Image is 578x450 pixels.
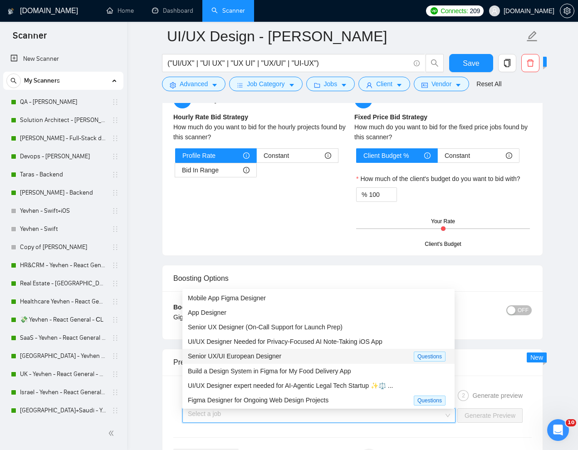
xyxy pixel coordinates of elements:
[396,82,402,88] span: caret-down
[162,77,225,91] button: settingAdvancedcaret-down
[449,54,493,72] button: Save
[20,401,106,420] a: [GEOGRAPHIC_DATA]+Saudi - Yevhen - React General - СL
[560,4,574,18] button: setting
[289,82,295,88] span: caret-down
[20,347,106,365] a: [GEOGRAPHIC_DATA] - Yevhen - React General - СL
[237,82,243,88] span: bars
[188,323,343,331] span: Senior UX Designer (On-Call Support for Launch Prep)
[414,60,420,66] span: info-circle
[264,149,289,162] span: Constant
[325,152,331,159] span: info-circle
[324,79,338,89] span: Jobs
[431,217,455,226] div: Your Rate
[431,7,438,15] img: upwork-logo.png
[363,149,409,162] span: Client Budget %
[457,408,523,423] button: Generate Preview
[108,429,117,438] span: double-left
[170,82,176,88] span: setting
[188,352,281,360] span: Senior UX/UI European Designer
[182,163,219,177] span: Bid In Range
[376,79,392,89] span: Client
[424,152,431,159] span: info-circle
[173,312,442,322] div: GigRadar will boost your proposals based on the below settings.
[530,354,543,361] span: New
[152,7,193,15] a: dashboardDashboard
[20,329,106,347] a: SaaS - Yevhen - React General - СL
[20,184,106,202] a: [PERSON_NAME] - Backend
[414,396,446,406] span: Questions
[188,309,226,316] span: App Designer
[20,129,106,147] a: [PERSON_NAME] - Full-Stack dev
[20,220,106,238] a: Yevhen - Swift
[369,188,397,201] input: How much of the client's budget do you want to bid with?
[20,111,106,129] a: Solution Architect - [PERSON_NAME]
[112,244,119,251] span: holder
[20,311,106,329] a: 💸 Yevhen - React General - СL
[112,189,119,196] span: holder
[521,54,539,72] button: delete
[20,365,106,383] a: UK - Yevhen - React General - СL
[112,171,119,178] span: holder
[6,73,21,88] button: search
[188,338,382,345] span: UI/UX Designer Needed for Privacy-Focused AI Note-Taking iOS App
[20,202,106,220] a: Yevhen - Swift+iOS
[314,82,320,88] span: folder
[547,419,569,441] iframe: Intercom live chat
[182,149,216,162] span: Profile Rate
[463,58,479,69] span: Save
[472,390,523,401] div: Generate preview
[498,54,516,72] button: copy
[173,303,201,311] b: Boosting
[431,79,451,89] span: Vendor
[211,7,245,15] a: searchScanner
[341,82,347,88] span: caret-down
[526,30,538,42] span: edit
[112,352,119,360] span: holder
[24,72,60,90] span: My Scanners
[20,147,106,166] a: Devops - [PERSON_NAME]
[499,59,516,67] span: copy
[354,113,427,121] b: Fixed Price Bid Strategy
[421,82,428,88] span: idcard
[112,207,119,215] span: holder
[112,225,119,233] span: holder
[112,262,119,269] span: holder
[180,79,208,89] span: Advanced
[112,280,119,287] span: holder
[462,392,465,399] span: 2
[112,117,119,124] span: holder
[476,79,501,89] a: Reset All
[441,6,468,16] span: Connects:
[560,7,574,15] span: setting
[426,59,443,67] span: search
[188,396,328,404] span: Figma Designer for Ongoing Web Design Projects
[7,78,20,84] span: search
[112,334,119,342] span: holder
[566,419,576,426] span: 10
[112,98,119,106] span: holder
[8,4,14,19] img: logo
[167,25,524,48] input: Scanner name...
[518,305,529,315] span: OFF
[366,82,372,88] span: user
[112,298,119,305] span: holder
[506,152,512,159] span: info-circle
[20,166,106,184] a: Taras - Backend
[20,293,106,311] a: Healthcare Yevhen - React General - СL
[229,77,302,91] button: barsJob Categorycaret-down
[491,8,498,14] span: user
[306,77,355,91] button: folderJobscaret-down
[211,82,218,88] span: caret-down
[112,153,119,160] span: holder
[5,29,54,48] span: Scanner
[414,77,469,91] button: idcardVendorcaret-down
[20,93,106,111] a: QA - [PERSON_NAME]
[247,79,284,89] span: Job Category
[112,371,119,378] span: holder
[445,149,470,162] span: Constant
[112,135,119,142] span: holder
[112,316,119,323] span: holder
[356,174,520,184] label: How much of the client's budget do you want to bid with?
[112,389,119,396] span: holder
[20,256,106,274] a: HR&CRM - Yevhen - React General - СL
